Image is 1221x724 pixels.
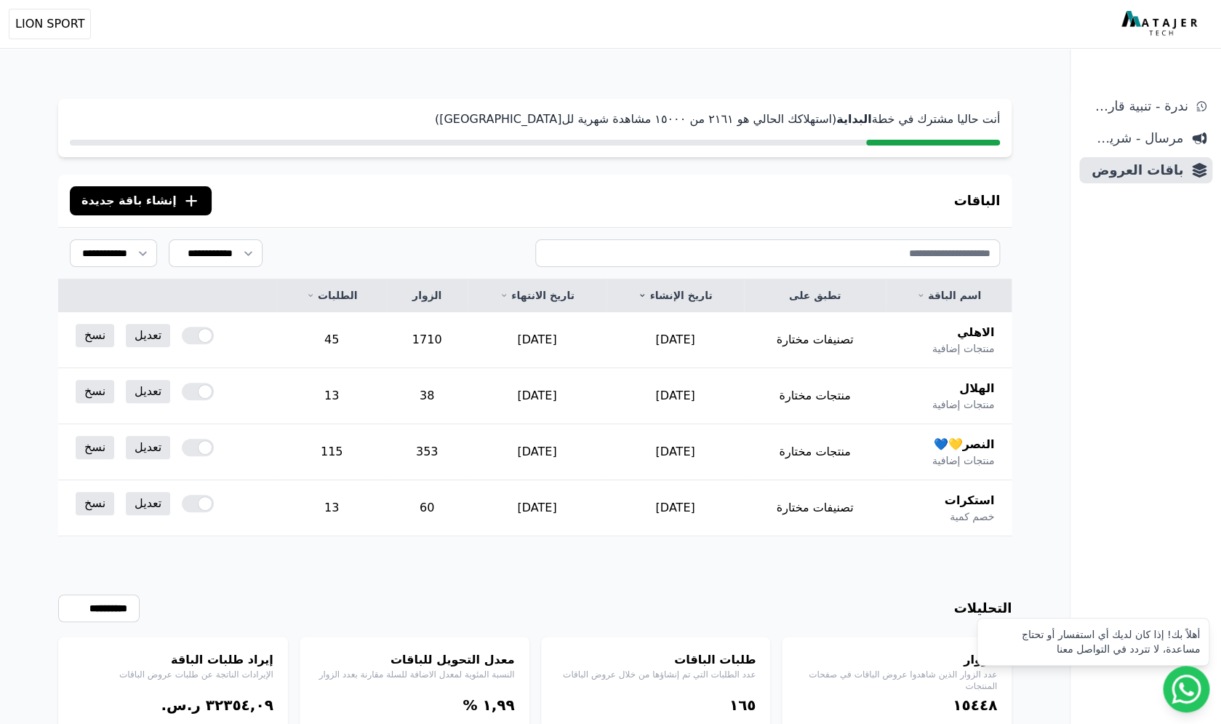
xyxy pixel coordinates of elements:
[468,368,606,424] td: [DATE]
[485,288,588,303] a: تاريخ الانتهاء
[796,695,997,715] div: ١٥٤٤٨
[796,651,997,669] h4: الزوار
[126,380,170,403] a: تعديل
[953,598,1012,618] h3: التحليلات
[468,424,606,480] td: [DATE]
[932,453,994,468] span: منتجات إضافية
[206,696,273,714] bdi: ۳٢۳٥٤,۰٩
[944,492,994,509] span: استكرات
[314,669,515,680] p: النسبة المئوية لمعدل الاضافة للسلة مقارنة بعدد الزوار
[1121,11,1201,37] img: MatajerTech Logo
[386,424,468,480] td: 353
[9,9,91,39] button: LION SPORT
[386,279,468,312] th: الزوار
[953,191,1000,211] h3: الباقات
[903,288,994,303] a: اسم الباقة
[624,288,727,303] a: تاريخ الإنشاء
[607,424,745,480] td: [DATE]
[463,696,477,714] span: %
[76,436,114,459] a: نسخ
[932,341,994,356] span: منتجات إضافية
[70,186,212,215] button: إنشاء باقة جديدة
[468,480,606,536] td: [DATE]
[556,695,756,715] div: ١٦٥
[277,480,386,536] td: 13
[76,492,114,515] a: نسخ
[950,509,994,524] span: خصم كمية
[70,111,1000,128] p: أنت حاليا مشترك في خطة (استهلاكك الحالي هو ٢١٦١ من ١٥۰۰۰ مشاهدة شهرية لل[GEOGRAPHIC_DATA])
[957,324,994,341] span: الاهلي
[1085,96,1188,116] span: ندرة - تنبية قارب علي النفاذ
[76,380,114,403] a: نسخ
[933,436,994,453] span: النصر💛💙
[744,368,885,424] td: منتجات مختارة
[386,480,468,536] td: 60
[607,368,745,424] td: [DATE]
[1085,128,1183,148] span: مرسال - شريط دعاية
[277,312,386,368] td: 45
[836,112,871,126] strong: البداية
[126,324,170,347] a: تعديل
[932,397,994,412] span: منتجات إضافية
[607,480,745,536] td: [DATE]
[295,288,369,303] a: الطلبات
[126,436,170,459] a: تعديل
[386,312,468,368] td: 1710
[76,324,114,347] a: نسخ
[986,627,1200,656] div: أهلاً بك! إذا كان لديك أي استفسار أو تحتاج مساعدة، لا تتردد في التواصل معنا
[959,380,994,397] span: الهلال
[556,669,756,680] p: عدد الطلبات التي تم إنشاؤها من خلال عروض الباقات
[607,312,745,368] td: [DATE]
[556,651,756,669] h4: طلبات الباقات
[81,192,177,210] span: إنشاء باقة جديدة
[277,424,386,480] td: 115
[73,651,273,669] h4: إيراد طلبات الباقة
[744,480,885,536] td: تصنيفات مختارة
[1085,160,1183,180] span: باقات العروض
[796,669,997,692] p: عدد الزوار الذين شاهدوا عروض الباقات في صفحات المنتجات
[161,696,200,714] span: ر.س.
[744,279,885,312] th: تطبق على
[126,492,170,515] a: تعديل
[73,669,273,680] p: الإيرادات الناتجة عن طلبات عروض الباقات
[482,696,514,714] bdi: ١,٩٩
[744,312,885,368] td: تصنيفات مختارة
[744,424,885,480] td: منتجات مختارة
[15,15,84,33] span: LION SPORT
[468,312,606,368] td: [DATE]
[314,651,515,669] h4: معدل التحويل للباقات
[386,368,468,424] td: 38
[277,368,386,424] td: 13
